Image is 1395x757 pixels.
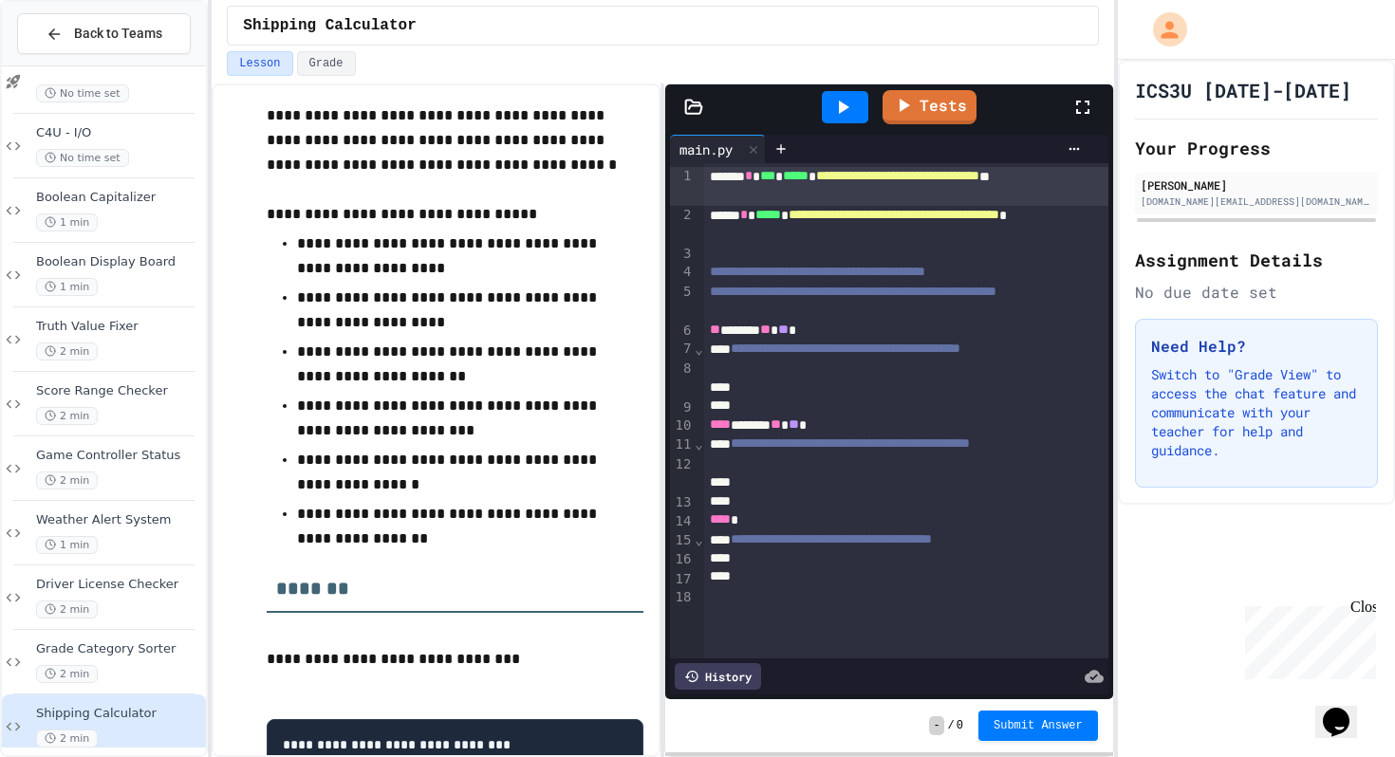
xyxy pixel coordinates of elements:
[670,360,694,398] div: 8
[36,512,202,528] span: Weather Alert System
[1133,8,1192,51] div: My Account
[670,167,694,206] div: 1
[670,245,694,264] div: 3
[36,729,98,748] span: 2 min
[670,206,694,245] div: 2
[1135,77,1351,103] h1: ICS3U [DATE]-[DATE]
[670,588,694,607] div: 18
[1151,365,1362,460] p: Switch to "Grade View" to access the chat feature and communicate with your teacher for help and ...
[36,319,202,335] span: Truth Value Fixer
[670,550,694,569] div: 16
[978,711,1098,741] button: Submit Answer
[670,512,694,531] div: 14
[670,435,694,454] div: 11
[670,416,694,435] div: 10
[1135,247,1378,273] h2: Assignment Details
[670,263,694,282] div: 4
[1237,599,1376,679] iframe: chat widget
[243,14,416,37] span: Shipping Calculator
[883,90,976,124] a: Tests
[948,718,955,733] span: /
[36,577,202,593] span: Driver License Checker
[36,407,98,425] span: 2 min
[36,383,202,399] span: Score Range Checker
[670,340,694,359] div: 7
[929,716,943,735] span: -
[694,532,703,547] span: Fold line
[670,322,694,341] div: 6
[36,278,98,296] span: 1 min
[36,125,202,141] span: C4U - I/O
[694,342,703,357] span: Fold line
[1141,194,1372,209] div: [DOMAIN_NAME][EMAIL_ADDRESS][DOMAIN_NAME]
[670,531,694,550] div: 15
[36,536,98,554] span: 1 min
[994,718,1083,733] span: Submit Answer
[957,718,963,733] span: 0
[1315,681,1376,738] iframe: chat widget
[36,149,129,167] span: No time set
[36,641,202,657] span: Grade Category Sorter
[36,471,98,489] span: 2 min
[675,663,761,690] div: History
[1135,281,1378,304] div: No due date set
[36,342,98,360] span: 2 min
[670,135,766,163] div: main.py
[36,190,202,206] span: Boolean Capitalizer
[36,254,202,270] span: Boolean Display Board
[670,570,694,589] div: 17
[36,448,202,464] span: Game Controller Status
[694,436,703,452] span: Fold line
[36,600,98,619] span: 2 min
[670,398,694,417] div: 9
[670,455,694,494] div: 12
[8,8,131,120] div: Chat with us now!Close
[1151,335,1362,358] h3: Need Help?
[36,84,129,102] span: No time set
[74,24,162,44] span: Back to Teams
[670,139,742,159] div: main.py
[36,213,98,231] span: 1 min
[36,706,202,722] span: Shipping Calculator
[670,283,694,322] div: 5
[227,51,292,76] button: Lesson
[1141,176,1372,194] div: [PERSON_NAME]
[17,13,191,54] button: Back to Teams
[670,493,694,512] div: 13
[1135,135,1378,161] h2: Your Progress
[36,665,98,683] span: 2 min
[297,51,356,76] button: Grade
